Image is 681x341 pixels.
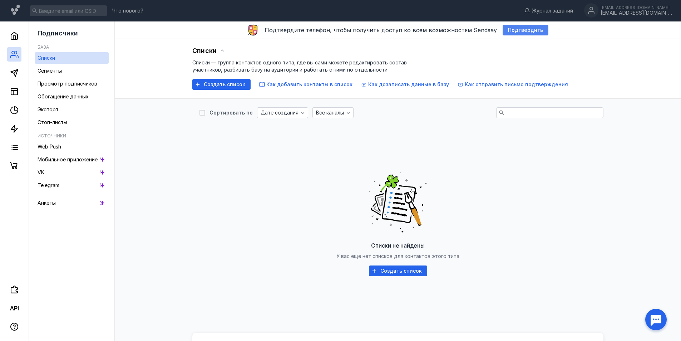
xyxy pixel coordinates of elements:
[38,93,89,99] span: Обогащение данных
[35,104,109,115] a: Экспорт
[35,65,109,77] a: Сегменты
[369,266,427,276] button: Создать список
[192,79,251,90] button: Создать список
[601,10,672,16] div: [EMAIL_ADDRESS][DOMAIN_NAME]
[38,133,66,138] h5: Источники
[336,253,459,259] span: У вас ещё нет списков для контактов этого типа
[368,81,449,87] span: Как дозаписать данные в базу
[38,119,67,125] span: Стоп-листы
[35,52,109,64] a: Списки
[35,91,109,102] a: Обогащение данных
[35,154,109,165] a: Мобильное приложение
[38,81,97,87] span: Просмотр подписчиков
[371,242,425,249] span: Списки не найдены
[257,107,308,118] button: Дате создания
[35,167,109,178] a: VK
[38,182,59,188] span: Telegram
[532,7,573,14] span: Журнал заданий
[38,106,59,112] span: Экспорт
[38,156,98,162] span: Мобильное приложение
[38,55,55,61] span: Списки
[458,81,568,88] button: Как отправить письмо подтверждения
[192,59,407,73] span: Списки — группа контактов одного типа, где вы сами можете редактировать состав участников, разбив...
[265,26,497,34] span: Подтвердите телефон, чтобы получить доступ ко всем возможностям Sendsay
[35,78,109,89] a: Просмотр подписчиков
[38,68,62,74] span: Сегменты
[38,200,56,206] span: Анкеты
[109,8,147,13] a: Что нового?
[312,107,354,118] button: Все каналы
[266,81,352,87] span: Как добавить контакты в список
[35,180,109,191] a: Telegram
[38,44,49,50] h5: База
[35,117,109,128] a: Стоп-листы
[465,81,568,87] span: Как отправить письмо подтверждения
[380,268,422,274] span: Создать список
[508,27,543,33] span: Подтвердить
[521,7,577,14] a: Журнал заданий
[192,47,217,55] span: Списки
[38,169,44,175] span: VK
[503,25,548,35] button: Подтвердить
[38,143,61,150] span: Web Push
[361,81,449,88] button: Как дозаписать данные в базу
[316,110,344,116] span: Все каналы
[35,197,109,209] a: Анкеты
[261,110,298,116] span: Дате создания
[209,110,253,115] div: Сортировать по
[259,81,352,88] button: Как добавить контакты в список
[30,5,107,16] input: Введите email или CSID
[601,5,672,10] div: [EMAIL_ADDRESS][DOMAIN_NAME]
[112,8,143,13] span: Что нового?
[204,82,245,88] span: Создать список
[35,141,109,152] a: Web Push
[38,29,78,37] span: Подписчики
